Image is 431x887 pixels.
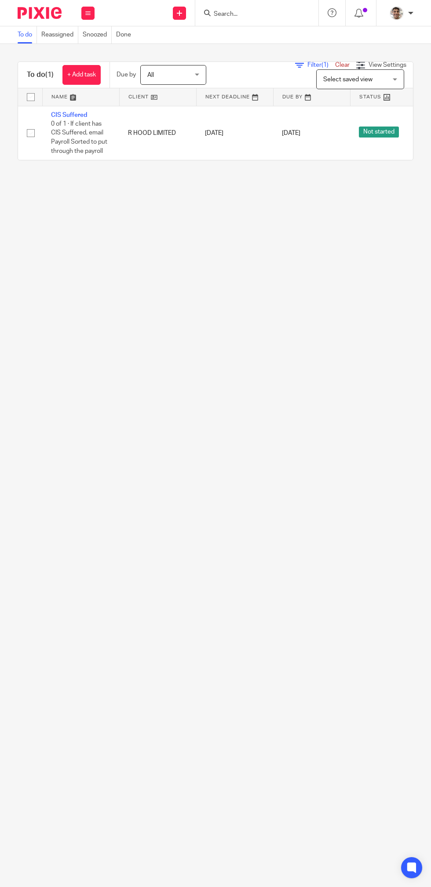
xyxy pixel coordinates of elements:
span: All [147,72,154,78]
span: (1) [321,62,329,68]
a: CIS Suffered [51,112,87,118]
a: Reassigned [41,26,78,43]
input: Search [213,11,292,18]
span: View Settings [369,62,406,68]
h1: To do [27,70,54,80]
img: PXL_20240409_141816916.jpg [390,6,404,20]
span: Select saved view [323,76,373,83]
span: Not started [359,127,399,138]
img: Pixie [18,7,62,19]
span: [DATE] [282,130,300,136]
td: [DATE] [196,106,273,160]
a: Clear [335,62,350,68]
a: Done [116,26,135,43]
a: + Add task [62,65,101,85]
p: Due by [117,70,136,79]
span: Filter [307,62,335,68]
span: 0 of 1 · If client has CIS Suffered, email Payroll Sorted to put through the payroll [51,121,107,154]
td: R HOOD LIMITED [119,106,196,160]
span: (1) [45,71,54,78]
a: Snoozed [83,26,112,43]
a: To do [18,26,37,43]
